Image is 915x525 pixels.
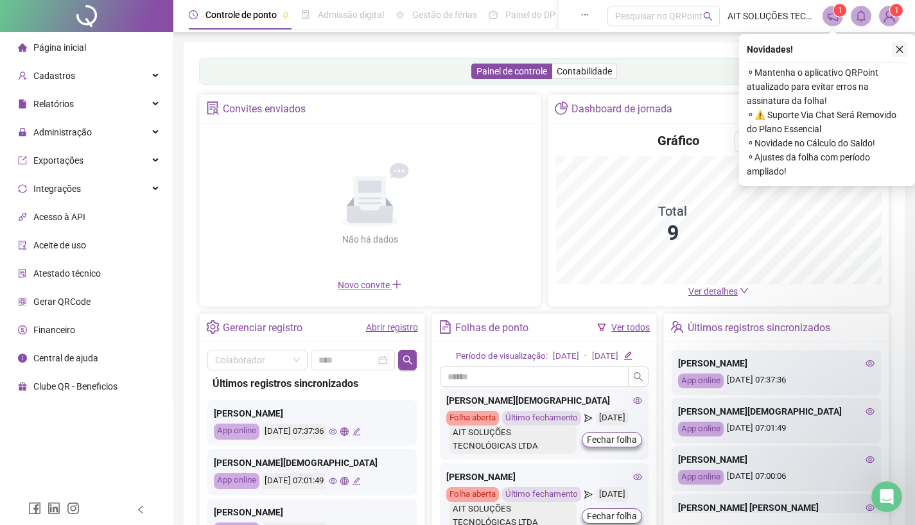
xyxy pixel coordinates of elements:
span: search [703,12,713,21]
span: eye [633,396,642,405]
div: [DATE] 07:37:36 [678,374,875,388]
span: left [136,505,145,514]
div: [DATE] 07:01:49 [678,422,875,436]
span: eye [866,407,875,416]
span: Ver detalhes [688,286,738,297]
div: - [584,350,587,363]
span: pushpin [282,12,290,19]
span: instagram [67,502,80,515]
span: eye [329,427,337,436]
sup: Atualize o seu contato no menu Meus Dados [890,4,903,17]
span: bell [855,10,867,22]
div: [DATE] 07:37:36 [263,424,326,440]
span: Aceite de uso [33,240,86,250]
span: sync [18,184,27,193]
span: Novidades ! [747,42,793,56]
span: edit [353,477,361,485]
div: [PERSON_NAME] [PERSON_NAME] [678,501,875,515]
span: Financeiro [33,325,75,335]
span: sun [396,10,405,19]
span: Fechar folha [587,433,637,447]
h4: Gráfico [658,132,699,150]
span: eye [866,359,875,368]
div: Folhas de ponto [455,317,528,339]
span: team [670,320,684,334]
span: Integrações [33,184,81,194]
span: setting [206,320,220,334]
span: close [895,45,904,54]
div: Último fechamento [502,411,581,426]
span: Atestado técnico [33,268,101,279]
div: [PERSON_NAME] [446,470,643,484]
div: [PERSON_NAME] [678,356,875,370]
div: [PERSON_NAME] [214,505,410,519]
span: Contabilidade [557,66,612,76]
div: App online [678,422,724,436]
div: Folha aberta [446,411,499,426]
div: Gerenciar registro [223,317,302,339]
span: ⚬ Novidade no Cálculo do Saldo! [747,136,907,150]
span: home [18,43,27,52]
span: gift [18,382,27,391]
span: ellipsis [580,10,589,19]
span: lock [18,128,27,137]
div: [DATE] 07:00:06 [678,470,875,485]
div: [PERSON_NAME] [678,452,875,467]
span: Cadastros [33,71,75,81]
span: Gestão de férias [412,10,477,20]
span: clock-circle [189,10,198,19]
span: search [403,355,413,365]
span: info-circle [18,354,27,363]
span: ⚬ Mantenha o aplicativo QRPoint atualizado para evitar erros na assinatura da folha! [747,65,907,108]
span: edit [353,427,361,436]
div: [PERSON_NAME][DEMOGRAPHIC_DATA] [678,404,875,418]
div: Último fechamento [502,487,581,502]
span: Painel do DP [505,10,555,20]
span: export [18,156,27,165]
a: Ver detalhes down [688,286,749,297]
span: Página inicial [33,42,86,53]
span: Relatórios [33,99,74,109]
iframe: Intercom live chat [871,481,902,512]
div: Últimos registros sincronizados [213,375,412,392]
span: pie-chart [555,101,568,115]
span: audit [18,241,27,250]
span: 1 [838,6,842,15]
div: [PERSON_NAME][DEMOGRAPHIC_DATA] [214,456,410,470]
span: api [18,212,27,221]
div: Convites enviados [223,98,306,120]
span: eye [329,477,337,485]
span: edit [623,351,632,359]
div: [DATE] [596,411,629,426]
a: Ver todos [611,322,650,332]
div: Período de visualização: [456,350,548,363]
span: ⚬ Ajustes da folha com período ampliado! [747,150,907,178]
div: [PERSON_NAME] [214,406,410,420]
span: global [340,477,349,485]
div: [PERSON_NAME][DEMOGRAPHIC_DATA] [446,393,643,408]
span: file [18,99,27,108]
span: Clube QR - Beneficios [33,381,118,392]
div: [DATE] 07:01:49 [263,473,326,489]
button: Fechar folha [582,508,642,524]
span: eye [633,472,642,481]
div: Dashboard de jornada [571,98,672,120]
a: Abrir registro [366,322,418,332]
span: AIT SOLUÇÕES TECNOLÓGICAS LTDA [728,9,815,23]
sup: 1 [833,4,846,17]
span: send [584,411,593,426]
div: [DATE] [553,350,579,363]
span: notification [827,10,839,22]
span: facebook [28,502,41,515]
span: Novo convite [338,280,402,290]
span: eye [866,503,875,512]
div: App online [678,470,724,485]
span: qrcode [18,297,27,306]
div: Não há dados [311,232,429,246]
span: send [584,487,593,502]
span: eye [866,455,875,464]
span: solution [206,101,220,115]
div: App online [214,424,259,440]
span: Controle de ponto [205,10,277,20]
span: user-add [18,71,27,80]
